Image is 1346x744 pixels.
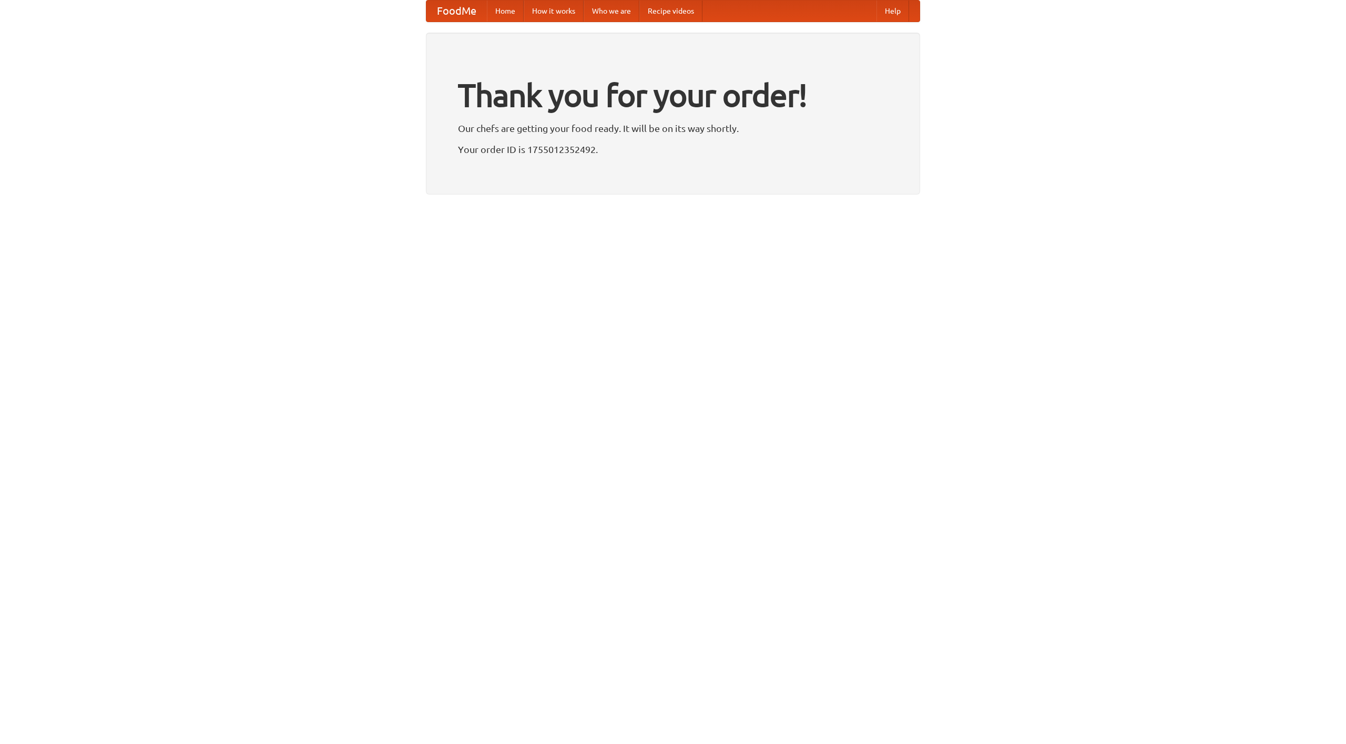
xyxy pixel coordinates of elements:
a: Recipe videos [639,1,702,22]
p: Our chefs are getting your food ready. It will be on its way shortly. [458,120,888,136]
a: Help [876,1,909,22]
a: Who we are [584,1,639,22]
p: Your order ID is 1755012352492. [458,141,888,157]
a: Home [487,1,524,22]
a: FoodMe [426,1,487,22]
h1: Thank you for your order! [458,70,888,120]
a: How it works [524,1,584,22]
